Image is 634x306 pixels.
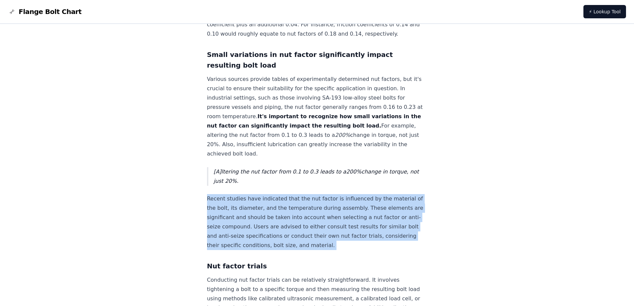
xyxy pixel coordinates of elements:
[207,49,427,71] h3: Small variations in nut factor significantly impact resulting bolt load
[583,5,626,18] a: ⚡ Lookup Tool
[207,194,427,250] p: Recent studies have indicated that the nut factor is influenced by the material of the bolt, its ...
[346,168,361,175] em: 200%
[207,261,427,271] h3: Nut factor trials
[8,8,16,16] img: Flange Bolt Chart Logo
[8,7,82,16] a: Flange Bolt Chart LogoFlange Bolt Chart
[335,132,350,138] em: 200%
[207,167,427,186] blockquote: [A]ltering the nut factor from 0.1 to 0.3 leads to a change in torque, not just 20%.
[207,75,427,158] p: Various sources provide tables of experimentally determined nut factors, but it's crucial to ensu...
[207,113,421,129] strong: It's important to recognize how small variations in the nut factor can significantly impact the r...
[19,7,82,16] span: Flange Bolt Chart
